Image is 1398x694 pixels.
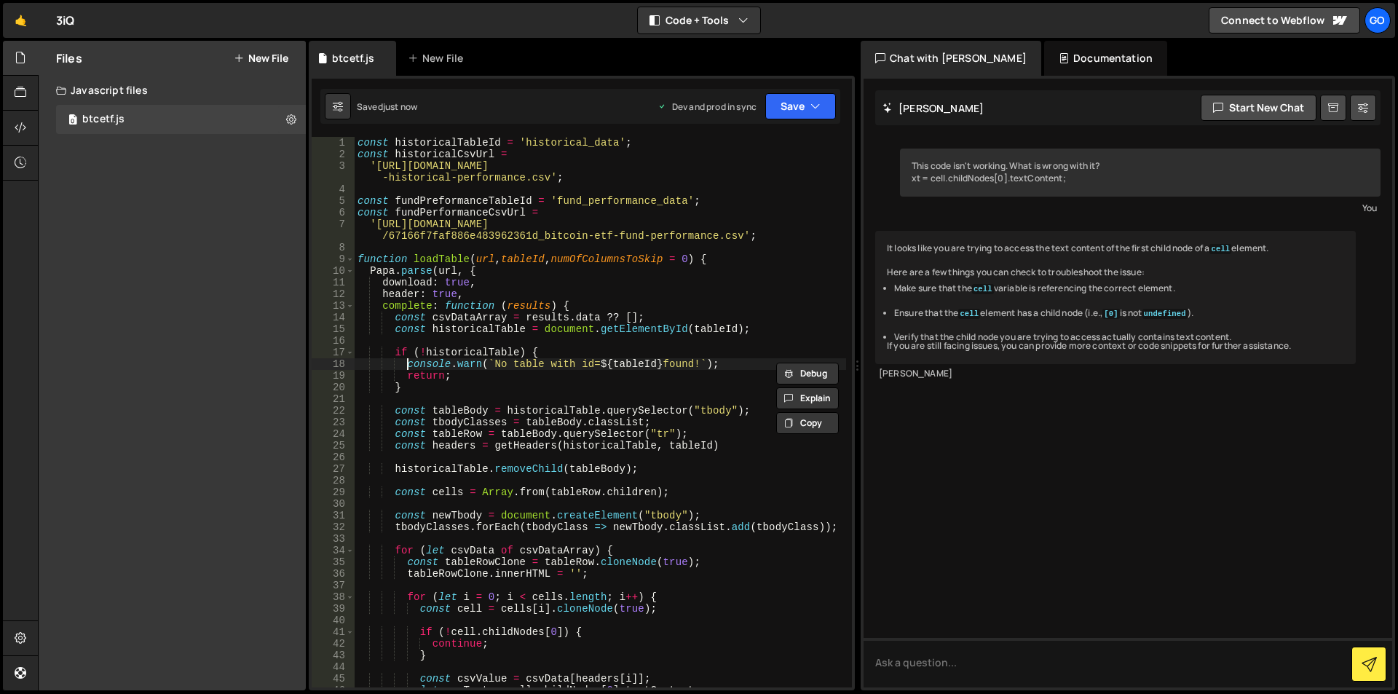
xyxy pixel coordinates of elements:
[312,370,355,382] div: 19
[875,231,1356,364] div: It looks like you are trying to access the text content of the first child node of a element. Her...
[657,100,757,113] div: Dev and prod in sync
[39,76,306,105] div: Javascript files
[312,638,355,650] div: 42
[3,3,39,38] a: 🤙
[1044,41,1167,76] div: Documentation
[312,463,355,475] div: 27
[776,387,839,409] button: Explain
[776,412,839,434] button: Copy
[312,533,355,545] div: 33
[312,300,355,312] div: 13
[1142,309,1188,319] code: undefined
[312,521,355,533] div: 32
[882,101,984,115] h2: [PERSON_NAME]
[1209,7,1360,33] a: Connect to Webflow
[312,265,355,277] div: 10
[332,51,374,66] div: btcetf.js
[312,160,355,184] div: 3
[68,115,77,127] span: 0
[312,510,355,521] div: 31
[312,335,355,347] div: 16
[900,149,1381,197] div: This code isn't working. What is wrong with it? xt = cell.childNodes[0].textContent;
[312,452,355,463] div: 26
[894,331,1344,344] li: Verify that the child node you are trying to access actually contains text content.
[56,50,82,66] h2: Files
[894,283,1344,295] li: Make sure that the variable is referencing the correct element.
[312,580,355,591] div: 37
[1102,309,1119,319] code: [0]
[312,277,355,288] div: 11
[312,382,355,393] div: 20
[312,242,355,253] div: 8
[638,7,760,33] button: Code + Tools
[312,556,355,568] div: 35
[312,195,355,207] div: 5
[312,661,355,673] div: 44
[312,615,355,626] div: 40
[312,440,355,452] div: 25
[776,363,839,385] button: Debug
[312,405,355,417] div: 22
[357,100,417,113] div: Saved
[312,428,355,440] div: 24
[312,358,355,370] div: 18
[312,184,355,195] div: 4
[312,312,355,323] div: 14
[312,650,355,661] div: 43
[312,347,355,358] div: 17
[56,12,74,29] div: 3iQ
[765,93,836,119] button: Save
[312,545,355,556] div: 34
[312,626,355,638] div: 41
[56,105,306,134] div: 16335/44159.js
[312,393,355,405] div: 21
[312,591,355,603] div: 38
[904,200,1377,216] div: You
[972,284,994,294] code: cell
[1365,7,1391,33] a: Go
[312,288,355,300] div: 12
[383,100,417,113] div: just now
[1209,244,1231,254] code: cell
[312,137,355,149] div: 1
[958,309,980,319] code: cell
[1201,95,1316,121] button: Start new chat
[312,218,355,242] div: 7
[312,417,355,428] div: 23
[879,368,1352,380] div: [PERSON_NAME]
[312,149,355,160] div: 2
[312,673,355,685] div: 45
[408,51,469,66] div: New File
[312,486,355,498] div: 29
[312,253,355,265] div: 9
[82,113,125,126] div: btcetf.js
[312,207,355,218] div: 6
[312,603,355,615] div: 39
[312,475,355,486] div: 28
[312,568,355,580] div: 36
[312,323,355,335] div: 15
[894,307,1344,320] li: Ensure that the element has a child node (i.e., is not ).
[861,41,1041,76] div: Chat with [PERSON_NAME]
[234,52,288,64] button: New File
[312,498,355,510] div: 30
